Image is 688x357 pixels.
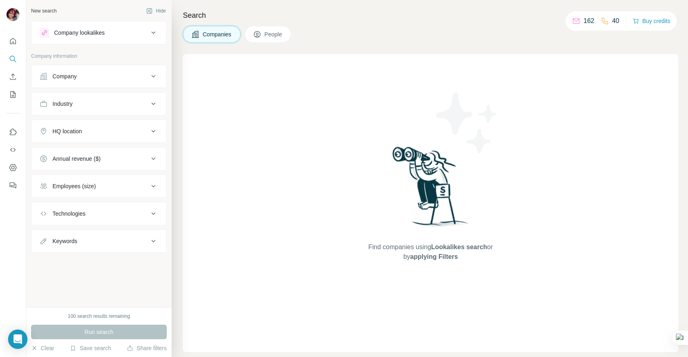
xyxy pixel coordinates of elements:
div: Open Intercom Messenger [8,330,27,349]
span: Companies [203,30,232,38]
button: Use Surfe on LinkedIn [6,125,19,139]
div: Employees (size) [52,182,96,190]
p: 162 [583,16,594,26]
div: Company [52,72,77,80]
img: Surfe Illustration - Stars [431,86,503,159]
button: Save search [70,344,111,352]
button: Share filters [127,344,167,352]
button: Enrich CSV [6,69,19,84]
span: Find companies using or by [366,242,495,262]
button: Company [31,67,166,86]
span: applying Filters [410,253,458,260]
div: Company lookalikes [54,29,105,37]
div: HQ location [52,127,82,135]
button: Quick start [6,34,19,48]
button: Employees (size) [31,176,166,196]
p: Company information [31,52,167,60]
button: Hide [141,5,172,17]
button: My lists [6,87,19,102]
button: Buy credits [633,15,670,27]
div: New search [31,7,57,15]
span: Lookalikes search [431,244,487,250]
h4: Search [183,10,678,21]
button: Dashboard [6,160,19,175]
div: 100 search results remaining [68,313,130,320]
button: Feedback [6,178,19,193]
div: Annual revenue ($) [52,155,101,163]
button: Company lookalikes [31,23,166,42]
div: Technologies [52,210,86,218]
button: Keywords [31,231,166,251]
img: Avatar [6,8,19,21]
button: Annual revenue ($) [31,149,166,168]
button: Technologies [31,204,166,223]
span: People [264,30,283,38]
button: Clear [31,344,54,352]
button: HQ location [31,122,166,141]
button: Industry [31,94,166,113]
button: Use Surfe API [6,143,19,157]
button: Search [6,52,19,66]
img: Surfe Illustration - Woman searching with binoculars [389,145,473,235]
p: 40 [612,16,619,26]
div: Industry [52,100,73,108]
div: Keywords [52,237,77,245]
